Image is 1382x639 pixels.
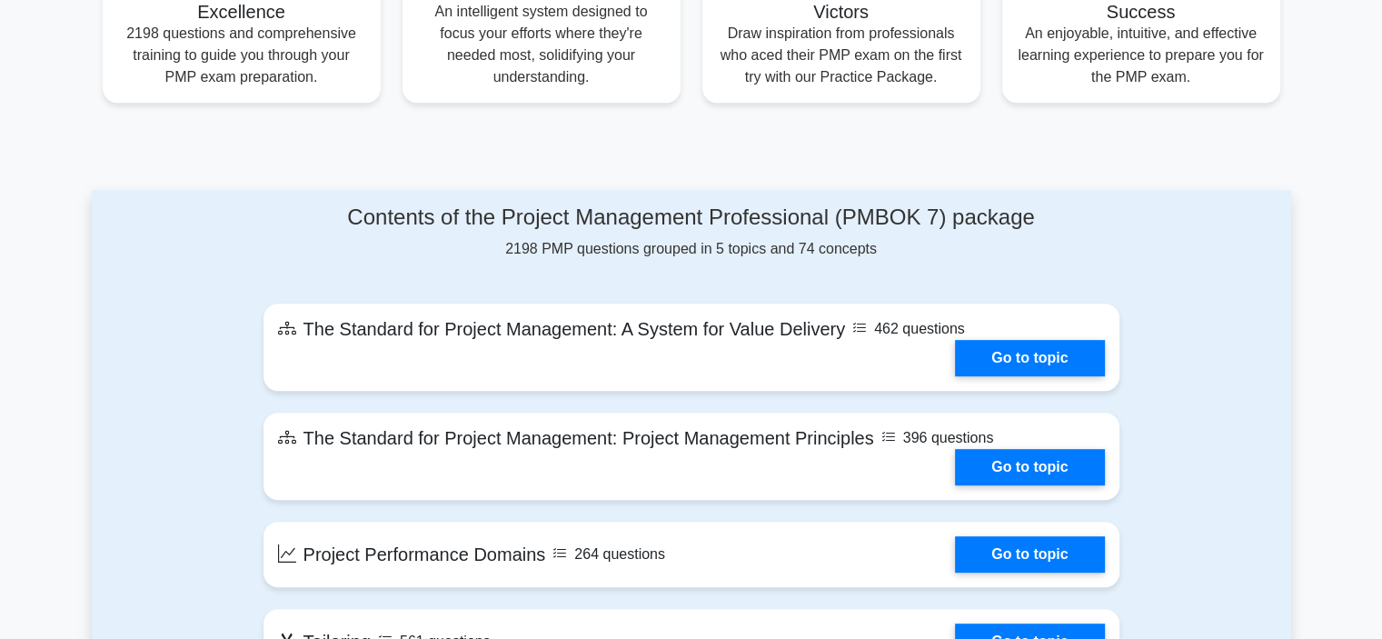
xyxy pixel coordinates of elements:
[117,23,366,88] p: 2198 questions and comprehensive training to guide you through your PMP exam preparation.
[717,23,966,88] p: Draw inspiration from professionals who aced their PMP exam on the first try with our Practice Pa...
[263,205,1119,231] h4: Contents of the Project Management Professional (PMBOK 7) package
[1017,23,1266,88] p: An enjoyable, intuitive, and effective learning experience to prepare you for the PMP exam.
[955,536,1104,573] a: Go to topic
[263,205,1119,260] div: 2198 PMP questions grouped in 5 topics and 74 concepts
[955,449,1104,485] a: Go to topic
[955,340,1104,376] a: Go to topic
[417,1,666,88] p: An intelligent system designed to focus your efforts where they're needed most, solidifying your ...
